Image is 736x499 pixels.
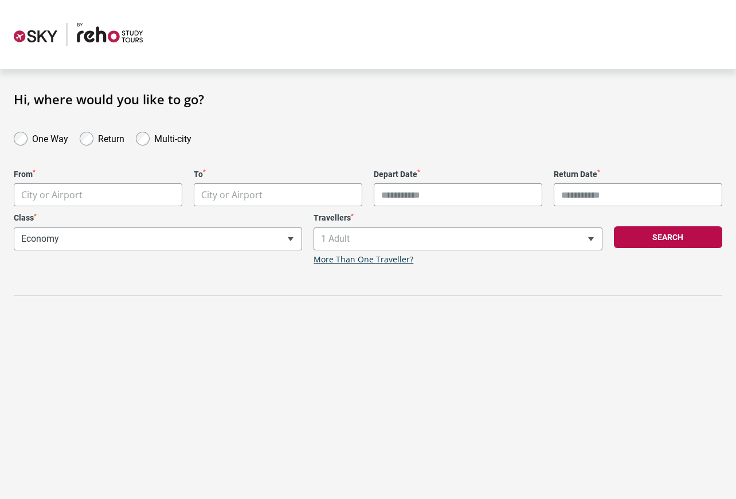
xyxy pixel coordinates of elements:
span: City or Airport [194,183,362,206]
label: Return [98,131,124,144]
label: Travellers [314,213,602,223]
button: Search [614,226,722,248]
label: Multi-city [154,131,191,144]
h1: Hi, where would you like to go? [14,92,722,107]
span: 1 Adult [314,227,602,250]
span: Economy [14,227,302,250]
span: City or Airport [14,184,182,206]
label: Class [14,213,302,223]
label: One Way [32,131,68,144]
span: City or Airport [194,184,362,206]
label: Return Date [554,170,722,179]
label: Depart Date [374,170,542,179]
label: To [194,170,362,179]
span: 1 Adult [314,228,601,250]
span: City or Airport [201,188,263,201]
label: From [14,170,182,179]
a: More Than One Traveller? [314,255,413,265]
span: Economy [14,228,302,250]
span: City or Airport [21,188,83,201]
span: City or Airport [14,183,182,206]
